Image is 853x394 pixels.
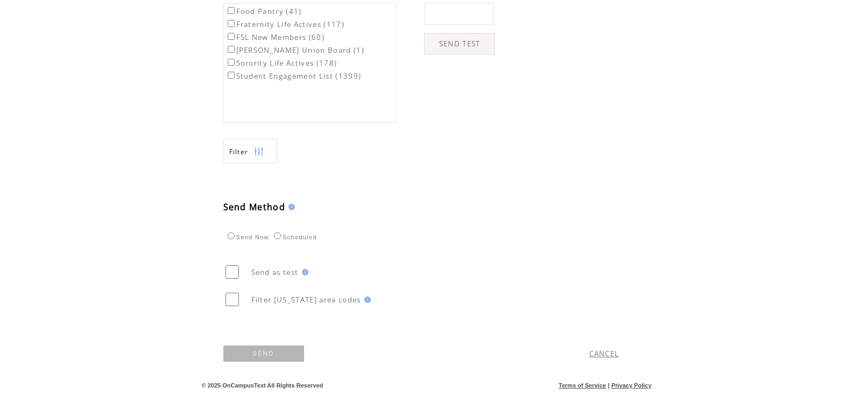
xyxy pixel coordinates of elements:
a: SEND [223,345,304,362]
label: Fraternity Life Actives (117) [225,19,345,29]
input: Fraternity Life Actives (117) [228,20,235,27]
label: Scheduled [271,234,317,240]
input: Send Now [228,232,235,239]
label: Sorority Life Actives (178) [225,58,337,68]
a: Filter [223,139,277,163]
label: Food Pantry (41) [225,6,302,16]
input: Student Engagement List (1399) [228,72,235,79]
label: Student Engagement List (1399) [225,71,362,81]
img: help.gif [285,204,295,210]
span: © 2025 OnCampusText All Rights Reserved [202,382,323,389]
span: Show filters [229,147,249,156]
input: [PERSON_NAME] Union Board (1) [228,46,235,53]
input: Scheduled [274,232,281,239]
a: CANCEL [589,349,619,358]
img: help.gif [299,269,308,275]
img: help.gif [361,296,371,303]
input: Food Pantry (41) [228,7,235,14]
a: SEND TEST [424,33,495,54]
span: Filter [US_STATE] area codes [251,295,361,305]
a: Privacy Policy [611,382,652,389]
input: Sorority Life Actives (178) [228,59,235,66]
img: filters.png [254,140,264,164]
span: | [608,382,609,389]
label: FSL New Members (60) [225,32,325,42]
a: Terms of Service [559,382,606,389]
span: Send Method [223,201,286,213]
label: Send Now [225,234,269,240]
label: [PERSON_NAME] Union Board (1) [225,45,365,55]
input: FSL New Members (60) [228,33,235,40]
span: Send as test [251,267,299,277]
